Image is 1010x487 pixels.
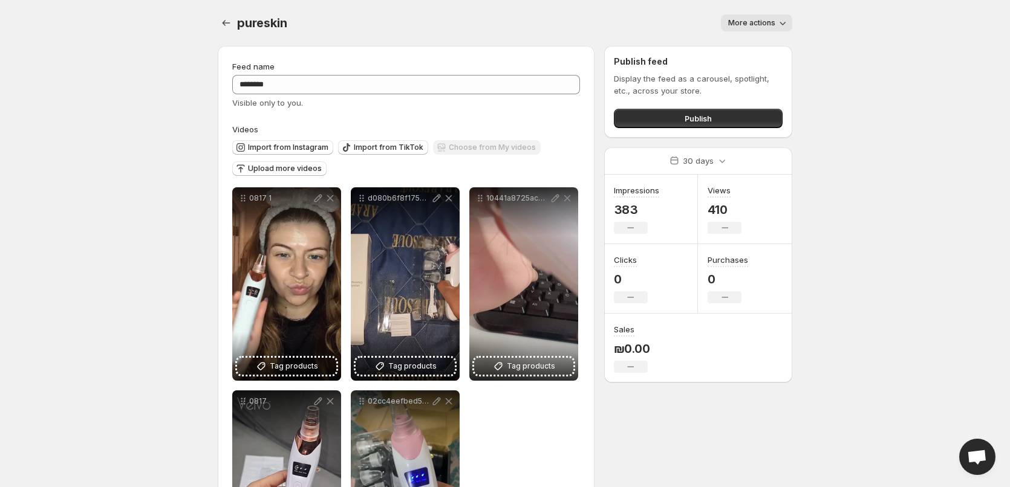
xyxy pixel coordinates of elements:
[237,16,287,30] span: pureskin
[354,143,423,152] span: Import from TikTok
[685,112,712,124] span: Publish
[351,187,460,381] div: d080b6f8f175266f81c2f615816488ab2060c724f30Tag products
[232,187,341,381] div: 0817 1Tag products
[232,140,333,155] button: Import from Instagram
[708,254,748,266] h3: Purchases
[356,358,455,375] button: Tag products
[614,254,637,266] h3: Clicks
[708,272,748,286] p: 0
[708,202,741,217] p: 410
[249,396,312,406] p: 0817
[614,341,650,356] p: ₪0.00
[728,18,775,28] span: More actions
[614,323,634,335] h3: Sales
[486,193,549,203] p: 10441a8725ac8759fbb5168d4b7b4e7118c8b0b6f30
[469,187,578,381] div: 10441a8725ac8759fbb5168d4b7b4e7118c8b0b6f30Tag products
[683,155,714,167] p: 30 days
[237,358,336,375] button: Tag products
[614,73,783,97] p: Display the feed as a carousel, spotlight, etc., across your store.
[218,15,235,31] button: Settings
[232,161,327,176] button: Upload more videos
[270,360,318,372] span: Tag products
[614,184,659,196] h3: Impressions
[388,360,437,372] span: Tag products
[614,109,783,128] button: Publish
[338,140,428,155] button: Import from TikTok
[368,193,431,203] p: d080b6f8f175266f81c2f615816488ab2060c724f30
[232,124,258,134] span: Videos
[232,98,303,108] span: Visible only to you.
[368,396,431,406] p: 02cc4eefbed59342cb4d82bdb9be61de6fba3305f30
[474,358,573,375] button: Tag products
[248,143,328,152] span: Import from Instagram
[614,202,659,217] p: 383
[248,164,322,173] span: Upload more videos
[232,62,275,71] span: Feed name
[249,193,312,203] p: 0817 1
[614,272,648,286] p: 0
[614,56,783,68] h2: Publish feed
[708,184,731,196] h3: Views
[721,15,792,31] button: More actions
[959,439,995,475] a: Open chat
[507,360,555,372] span: Tag products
